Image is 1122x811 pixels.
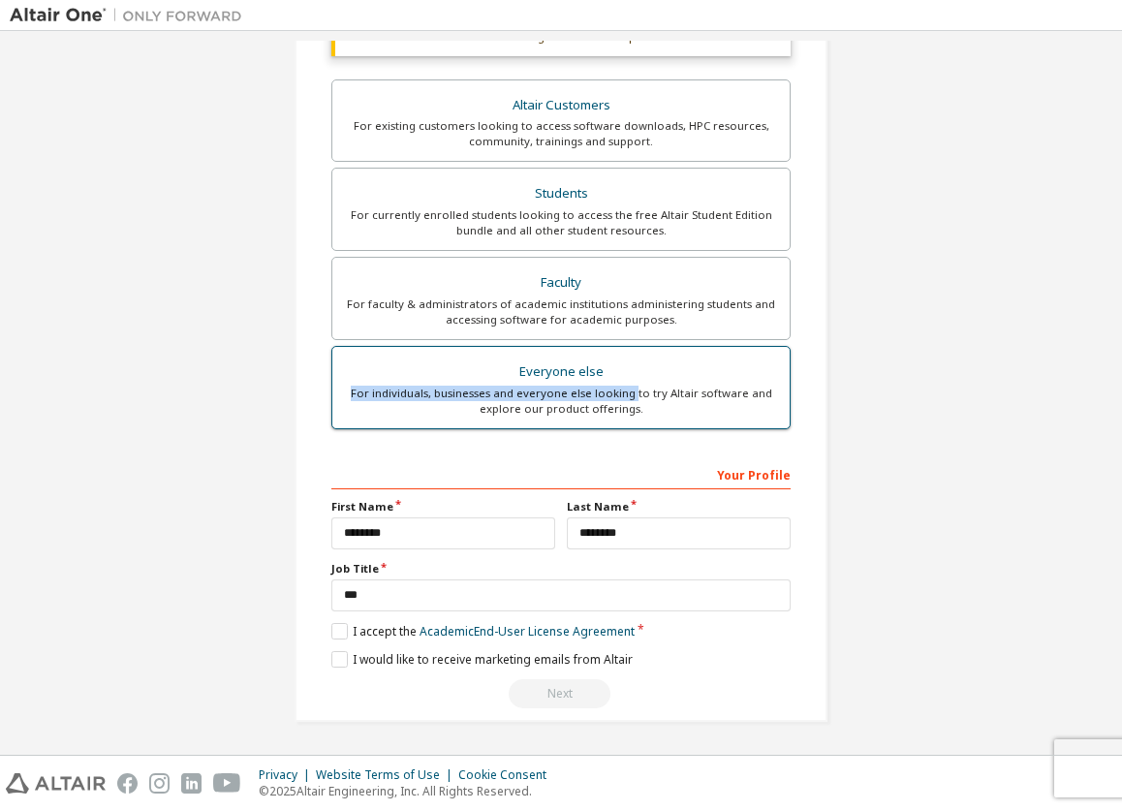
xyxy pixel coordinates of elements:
[181,773,202,794] img: linkedin.svg
[344,296,778,328] div: For faculty & administrators of academic institutions administering students and accessing softwa...
[149,773,170,794] img: instagram.svg
[259,783,558,799] p: © 2025 Altair Engineering, Inc. All Rights Reserved.
[344,269,778,296] div: Faculty
[117,773,138,794] img: facebook.svg
[344,359,778,386] div: Everyone else
[10,6,252,25] img: Altair One
[331,623,635,639] label: I accept the
[344,92,778,119] div: Altair Customers
[331,458,791,489] div: Your Profile
[331,679,791,708] div: Read and acccept EULA to continue
[420,623,635,639] a: Academic End-User License Agreement
[213,773,241,794] img: youtube.svg
[331,561,791,577] label: Job Title
[344,180,778,207] div: Students
[344,118,778,149] div: For existing customers looking to access software downloads, HPC resources, community, trainings ...
[6,773,106,794] img: altair_logo.svg
[567,499,791,515] label: Last Name
[344,386,778,417] div: For individuals, businesses and everyone else looking to try Altair software and explore our prod...
[331,651,633,668] label: I would like to receive marketing emails from Altair
[259,767,316,783] div: Privacy
[458,767,558,783] div: Cookie Consent
[344,207,778,238] div: For currently enrolled students looking to access the free Altair Student Edition bundle and all ...
[316,767,458,783] div: Website Terms of Use
[331,499,555,515] label: First Name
